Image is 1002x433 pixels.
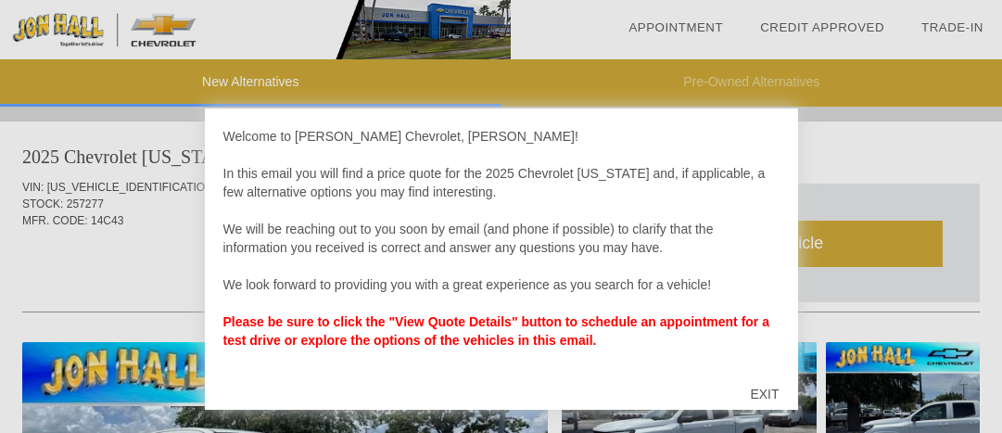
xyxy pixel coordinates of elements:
[628,20,723,34] a: Appointment
[223,314,769,348] strong: Please be sure to click the "View Quote Details" button to schedule an appointment for a test dri...
[760,20,884,34] a: Credit Approved
[921,20,983,34] a: Trade-In
[731,366,797,422] div: EXIT
[223,127,780,368] div: Welcome to [PERSON_NAME] Chevrolet, [PERSON_NAME]! In this email you will find a price quote for ...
